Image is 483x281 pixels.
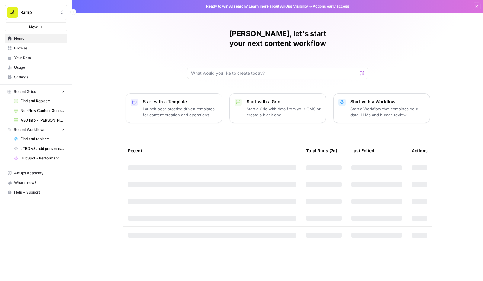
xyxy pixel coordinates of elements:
[29,24,38,30] span: New
[14,55,65,61] span: Your Data
[313,4,349,9] span: Actions early access
[143,106,217,118] p: Launch best-practice driven templates for content creation and operations
[306,142,337,159] div: Total Runs (7d)
[5,5,67,20] button: Workspace: Ramp
[351,142,374,159] div: Last Edited
[191,70,357,76] input: What would you like to create today?
[128,142,296,159] div: Recent
[5,53,67,63] a: Your Data
[14,74,65,80] span: Settings
[11,134,67,144] a: Find and replace
[5,22,67,31] button: New
[143,99,217,105] p: Start with a Template
[350,99,425,105] p: Start with a Workflow
[126,93,222,123] button: Start with a TemplateLaunch best-practice driven templates for content creation and operations
[21,156,65,161] span: HubSpot - Performance Tiering
[11,96,67,106] a: Find and Replace
[11,153,67,163] a: HubSpot - Performance Tiering
[21,108,65,113] span: Net-New Content Generator - Grid Template
[20,9,57,15] span: Ramp
[249,4,269,8] a: Learn more
[333,93,430,123] button: Start with a WorkflowStart a Workflow that combines your data, LLMs and human review
[5,168,67,178] a: AirOps Academy
[5,125,67,134] button: Recent Workflows
[21,118,65,123] span: AEO Info - [PERSON_NAME]
[14,46,65,51] span: Browse
[21,146,65,151] span: JTBD v3, add personas (wip)
[5,87,67,96] button: Recent Grids
[21,136,65,142] span: Find and replace
[412,142,428,159] div: Actions
[14,190,65,195] span: Help + Support
[5,72,67,82] a: Settings
[21,98,65,104] span: Find and Replace
[14,170,65,176] span: AirOps Academy
[5,178,67,188] button: What's new?
[5,63,67,72] a: Usage
[5,188,67,197] button: Help + Support
[5,43,67,53] a: Browse
[14,127,45,132] span: Recent Workflows
[11,115,67,125] a: AEO Info - [PERSON_NAME]
[5,34,67,43] a: Home
[11,144,67,153] a: JTBD v3, add personas (wip)
[14,36,65,41] span: Home
[14,89,36,94] span: Recent Grids
[206,4,308,9] span: Ready to win AI search? about AirOps Visibility
[247,106,321,118] p: Start a Grid with data from your CMS or create a blank one
[229,93,326,123] button: Start with a GridStart a Grid with data from your CMS or create a blank one
[350,106,425,118] p: Start a Workflow that combines your data, LLMs and human review
[11,106,67,115] a: Net-New Content Generator - Grid Template
[247,99,321,105] p: Start with a Grid
[187,29,368,48] h1: [PERSON_NAME], let's start your next content workflow
[5,178,67,187] div: What's new?
[7,7,18,18] img: Ramp Logo
[14,65,65,70] span: Usage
